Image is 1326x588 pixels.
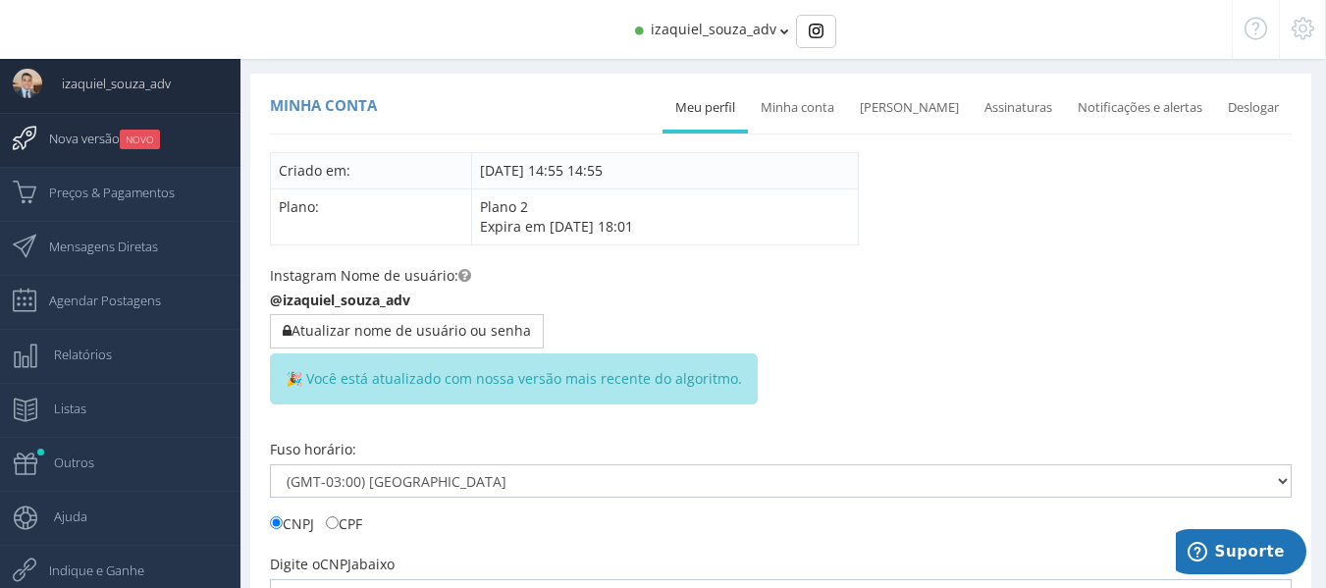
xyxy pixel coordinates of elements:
[120,130,160,149] small: NOVO
[972,86,1065,130] a: Assinaturas
[480,217,633,236] span: Expira em [DATE] 18:01
[270,314,544,347] button: Atualizar nome de usuário ou senha
[480,197,633,236] span: Plano 2
[326,516,339,529] input: CPF
[34,384,86,433] span: Listas
[270,440,356,459] label: Fuso horário:
[320,555,351,573] span: CNPJ
[270,353,758,404] span: 🎉 Você está atualizado com nossa versão mais recente do algoritmo.
[1065,86,1215,130] a: Notificações e alertas
[796,15,836,48] div: Basic example
[271,188,472,244] td: Plano:
[1215,86,1292,130] a: Deslogar
[847,86,972,130] a: [PERSON_NAME]
[809,24,823,38] img: Instagram_simple_icon.svg
[270,512,314,534] label: CNPJ
[29,168,175,217] span: Preços & Pagamentos
[1176,529,1306,578] iframe: Abre um widget para que você possa encontrar mais informações
[29,276,161,325] span: Agendar Postagens
[34,438,94,487] span: Outros
[270,266,471,286] label: Instagram Nome de usuário:
[326,512,362,534] label: CPF
[29,114,160,163] span: Nova versão
[270,516,283,529] input: CNPJ
[42,59,171,108] span: izaquiel_souza_adv
[34,492,87,541] span: Ajuda
[270,555,395,574] label: Digite o abaixo
[748,86,847,130] a: Minha conta
[29,222,158,271] span: Mensagens Diretas
[651,20,776,38] span: izaquiel_souza_adv
[270,291,410,309] b: @izaquiel_souza_adv
[663,86,748,130] a: Meu perfil
[34,330,112,379] span: Relatórios
[471,152,858,188] td: [DATE] 14:55 14:55
[13,69,42,98] img: User Image
[270,95,377,115] span: Minha conta
[271,152,472,188] td: Criado em:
